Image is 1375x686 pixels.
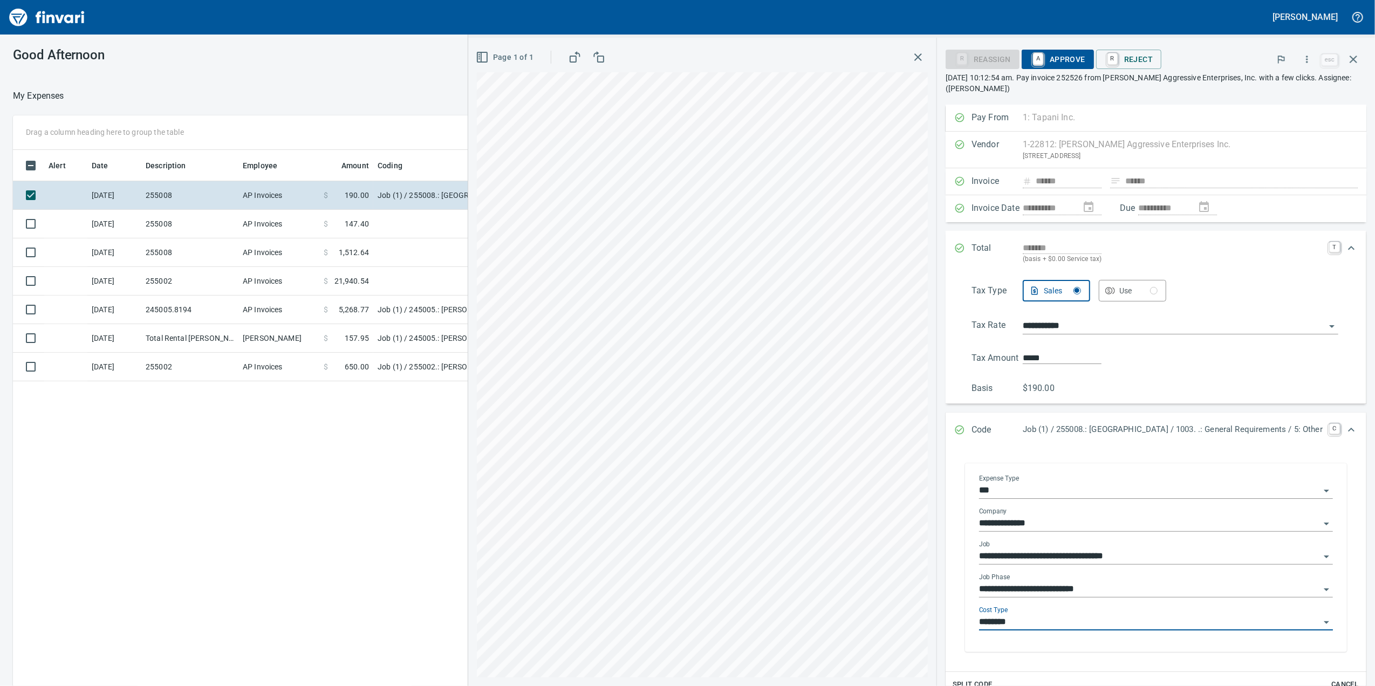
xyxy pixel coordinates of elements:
div: Reassign [946,54,1020,63]
span: 190.00 [345,190,369,201]
span: Amount [341,159,369,172]
div: Expand [946,276,1366,404]
p: [DATE] 10:12:54 am. Pay invoice 252526 from [PERSON_NAME] Aggressive Enterprises, Inc. with a few... [946,72,1366,94]
td: AP Invoices [238,238,319,267]
td: [DATE] [87,324,141,353]
p: Tax Type [972,284,1023,301]
a: C [1329,423,1340,434]
td: AP Invoices [238,210,319,238]
span: $ [324,190,328,201]
img: Finvari [6,4,87,30]
td: Job (1) / 245005.: [PERSON_NAME] Creek Subdivision / 14. . 40: Haul Off Remaining Strippings / 5:... [373,296,643,324]
label: Cost Type [979,607,1008,613]
td: Job (1) / 255008.: [GEOGRAPHIC_DATA] / 1003. .: General Requirements / 5: Other [373,181,643,210]
span: Close invoice [1319,46,1366,72]
span: 21,940.54 [334,276,369,286]
button: Open [1319,483,1334,498]
p: My Expenses [13,90,64,102]
span: Reject [1105,50,1153,68]
button: Use [1099,280,1166,301]
p: Basis [972,382,1023,395]
div: Expand [946,231,1366,276]
span: Employee [243,159,277,172]
td: [DATE] [87,210,141,238]
span: Approve [1030,50,1085,68]
span: Description [146,159,186,172]
td: AP Invoices [238,181,319,210]
a: A [1033,53,1043,65]
p: Code [972,423,1023,437]
p: Drag a column heading here to group the table [26,127,184,138]
span: Employee [243,159,291,172]
p: Tax Amount [972,352,1023,365]
label: Job Phase [979,574,1010,580]
span: 650.00 [345,361,369,372]
td: 255008 [141,210,238,238]
button: Open [1319,582,1334,597]
button: Open [1319,549,1334,564]
button: Sales [1023,280,1090,301]
span: 147.40 [345,218,369,229]
span: $ [324,276,328,286]
td: Total Rental [PERSON_NAME] OR [141,324,238,353]
button: Page 1 of 1 [474,47,538,67]
span: Coding [378,159,402,172]
button: Flag [1269,47,1293,71]
td: AP Invoices [238,353,319,381]
div: Sales [1044,284,1081,298]
span: Coding [378,159,416,172]
nav: breadcrumb [13,90,64,102]
span: 1,512.64 [339,247,369,258]
span: Date [92,159,122,172]
span: 5,268.77 [339,304,369,315]
td: [DATE] [87,267,141,296]
span: $ [324,361,328,372]
div: Expand [946,413,1366,448]
td: Job (1) / 245005.: [PERSON_NAME] Creek Subdivision / 1013. .: Cleanup/Punchlist / 5: Other [373,324,643,353]
p: Tax Rate [972,319,1023,334]
button: [PERSON_NAME] [1270,9,1340,25]
div: Use [1119,284,1158,298]
td: 255002 [141,353,238,381]
button: Open [1324,319,1339,334]
a: T [1329,242,1340,252]
span: Page 1 of 1 [478,51,533,64]
button: Open [1319,615,1334,630]
button: AApprove [1022,50,1094,69]
p: Total [972,242,1023,265]
td: AP Invoices [238,267,319,296]
button: RReject [1096,50,1161,69]
button: Open [1319,516,1334,531]
label: Expense Type [979,475,1019,482]
span: Date [92,159,108,172]
button: More [1295,47,1319,71]
span: 157.95 [345,333,369,344]
a: R [1107,53,1118,65]
p: (basis + $0.00 Service tax) [1023,254,1323,265]
span: Alert [49,159,80,172]
td: 255008 [141,238,238,267]
td: 255008 [141,181,238,210]
td: Job (1) / 255002.: [PERSON_NAME][GEOGRAPHIC_DATA] Phase 2 & 3 [373,353,643,381]
td: [DATE] [87,296,141,324]
p: Job (1) / 255008.: [GEOGRAPHIC_DATA] / 1003. .: General Requirements / 5: Other [1023,423,1323,436]
h5: [PERSON_NAME] [1273,11,1338,23]
span: Amount [327,159,369,172]
h3: Good Afternoon [13,47,355,63]
label: Company [979,508,1007,514]
td: [DATE] [87,238,141,267]
td: 245005.8194 [141,296,238,324]
span: Description [146,159,200,172]
label: Job [979,541,990,547]
td: AP Invoices [238,296,319,324]
span: $ [324,247,328,258]
a: esc [1322,54,1338,66]
td: 255002 [141,267,238,296]
span: $ [324,218,328,229]
td: [PERSON_NAME] [238,324,319,353]
td: [DATE] [87,353,141,381]
td: [DATE] [87,181,141,210]
span: Alert [49,159,66,172]
span: $ [324,333,328,344]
